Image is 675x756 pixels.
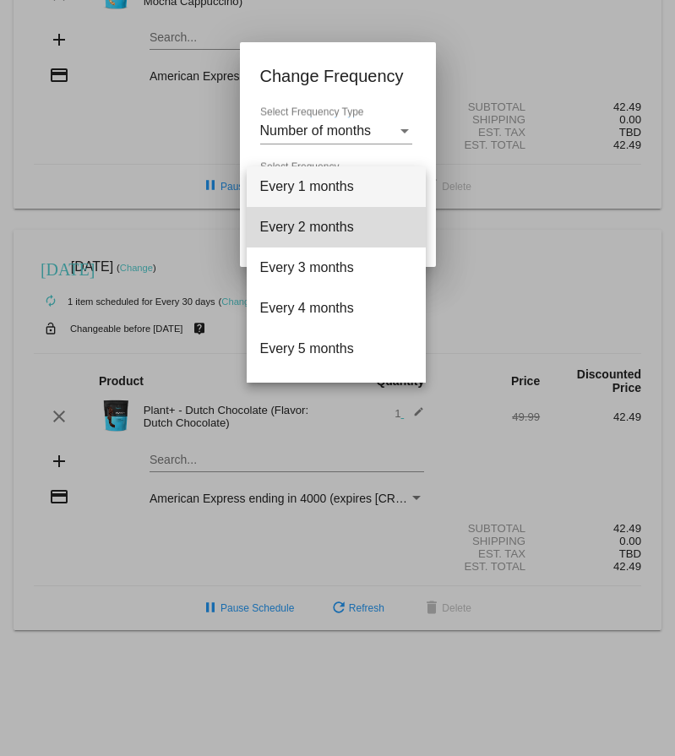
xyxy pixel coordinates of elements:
[260,369,412,410] span: Every 6 months
[260,288,412,329] span: Every 4 months
[260,166,412,207] span: Every 1 months
[260,207,412,247] span: Every 2 months
[260,247,412,288] span: Every 3 months
[260,329,412,369] span: Every 5 months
